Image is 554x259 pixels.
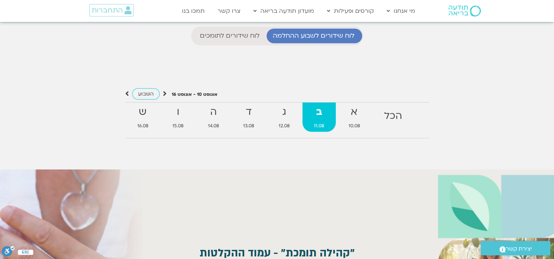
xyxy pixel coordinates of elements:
[383,4,419,18] a: מי אנחנו
[172,91,217,98] p: אוגוסט 10 - אוגוסט 16
[161,102,195,132] a: ו15.08
[197,122,231,130] span: 14.08
[161,104,195,120] strong: ו
[138,90,154,97] span: השבוע
[126,122,160,130] span: 16.08
[273,32,354,40] span: לוח שידורים לשבוע ההחלמה
[232,104,266,120] strong: ד
[214,4,244,18] a: צרו קשר
[161,122,195,130] span: 15.08
[92,6,123,14] span: התחברות
[200,32,260,40] span: לוח שידורים לתומכים
[323,4,378,18] a: קורסים ופעילות
[449,5,481,16] img: תודעה בריאה
[302,122,336,130] span: 11.08
[267,104,301,120] strong: ג
[197,104,231,120] strong: ה
[267,122,301,130] span: 12.08
[337,122,372,130] span: 10.08
[126,104,160,120] strong: ש
[232,122,266,130] span: 13.08
[337,102,372,132] a: א10.08
[373,108,414,124] strong: הכל
[506,244,532,254] span: יצירת קשר
[481,241,550,255] a: יצירת קשר
[373,102,414,132] a: הכל
[302,104,336,120] strong: ב
[337,104,372,120] strong: א
[89,4,134,16] a: התחברות
[267,102,301,132] a: ג12.08
[197,102,231,132] a: ה14.08
[250,4,318,18] a: מועדון תודעה בריאה
[132,88,160,100] a: השבוע
[302,102,336,132] a: ב11.08
[126,102,160,132] a: ש16.08
[232,102,266,132] a: ד13.08
[178,4,208,18] a: תמכו בנו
